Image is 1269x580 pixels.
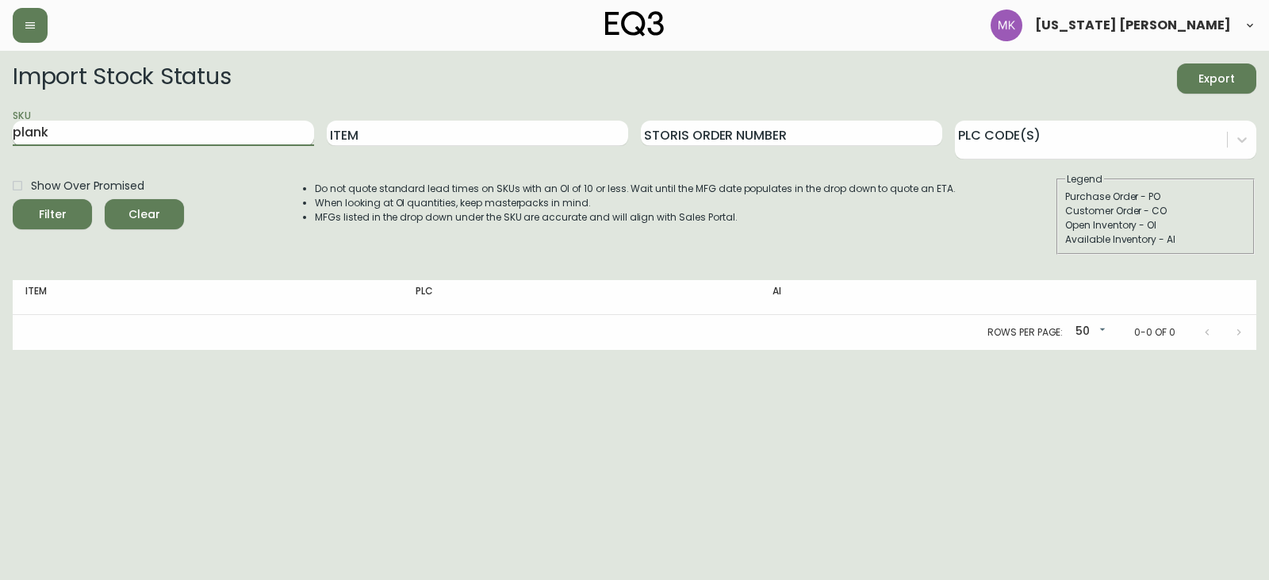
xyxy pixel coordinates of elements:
legend: Legend [1065,172,1104,186]
div: Filter [39,205,67,225]
span: Show Over Promised [31,178,144,194]
span: Export [1190,69,1244,89]
img: logo [605,11,664,36]
h2: Import Stock Status [13,63,231,94]
th: AI [760,280,1045,315]
div: Open Inventory - OI [1065,218,1246,232]
span: Clear [117,205,171,225]
button: Filter [13,199,92,229]
li: MFGs listed in the drop down under the SKU are accurate and will align with Sales Portal. [315,210,956,225]
img: ea5e0531d3ed94391639a5d1768dbd68 [991,10,1022,41]
th: Item [13,280,403,315]
p: Rows per page: [987,325,1063,340]
li: When looking at OI quantities, keep masterpacks in mind. [315,196,956,210]
div: Purchase Order - PO [1065,190,1246,204]
th: PLC [403,280,760,315]
div: Customer Order - CO [1065,204,1246,218]
button: Clear [105,199,184,229]
div: 50 [1069,319,1109,345]
button: Export [1177,63,1256,94]
li: Do not quote standard lead times on SKUs with an OI of 10 or less. Wait until the MFG date popula... [315,182,956,196]
span: [US_STATE] [PERSON_NAME] [1035,19,1231,32]
div: Available Inventory - AI [1065,232,1246,247]
p: 0-0 of 0 [1134,325,1175,340]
